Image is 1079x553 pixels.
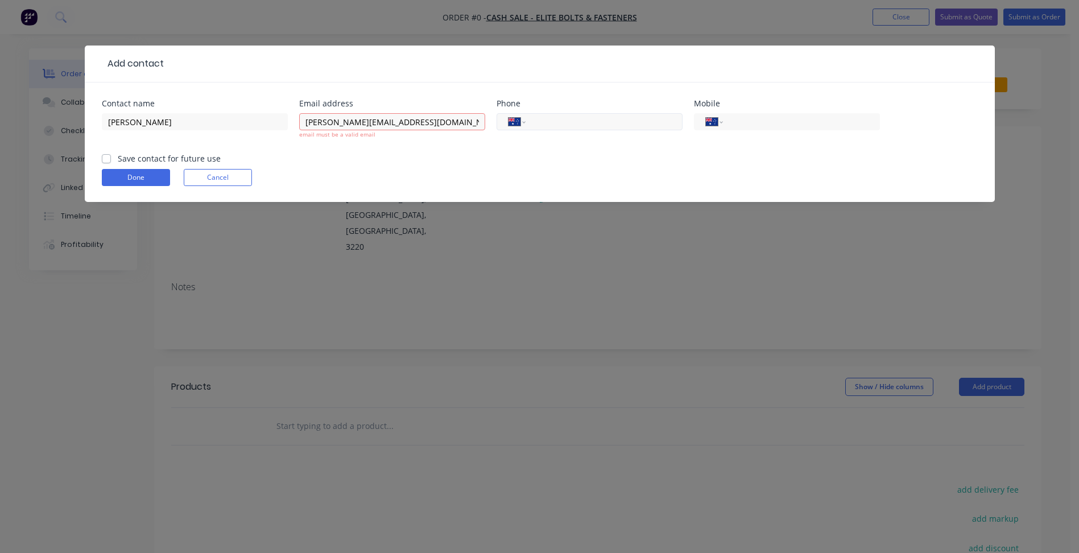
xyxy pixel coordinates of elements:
[118,152,221,164] label: Save contact for future use
[299,130,485,139] div: email must be a valid email
[497,100,683,108] div: Phone
[694,100,880,108] div: Mobile
[184,169,252,186] button: Cancel
[102,169,170,186] button: Done
[102,57,164,71] div: Add contact
[102,100,288,108] div: Contact name
[299,100,485,108] div: Email address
